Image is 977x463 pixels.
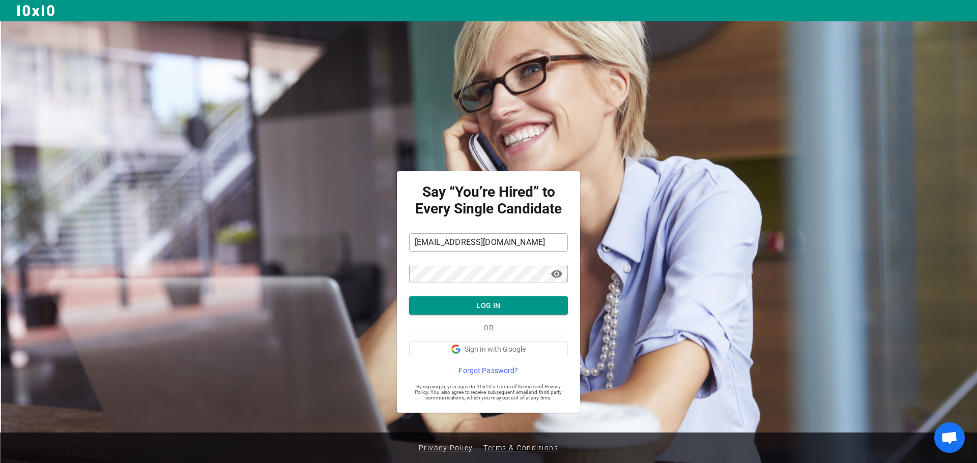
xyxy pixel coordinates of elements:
[483,323,493,333] span: OR
[409,341,568,357] button: Sign in with Google
[16,4,56,17] img: Logo
[409,183,568,217] strong: Say “You’re Hired” to Every Single Candidate
[409,365,568,376] a: Forgot Password?
[458,365,518,376] span: Forgot Password?
[409,296,568,315] button: LOG IN
[477,440,480,456] span: |
[409,384,568,400] span: By signing in, you agree to 10x10's Terms of Service and Privacy Policy. You also agree to receiv...
[415,437,477,459] a: Privacy Policy
[465,344,526,354] span: Sign in with Google
[409,234,568,251] input: Email Address*
[551,268,563,280] span: visibility
[934,422,965,453] a: Open chat
[479,437,562,459] a: Terms & Conditions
